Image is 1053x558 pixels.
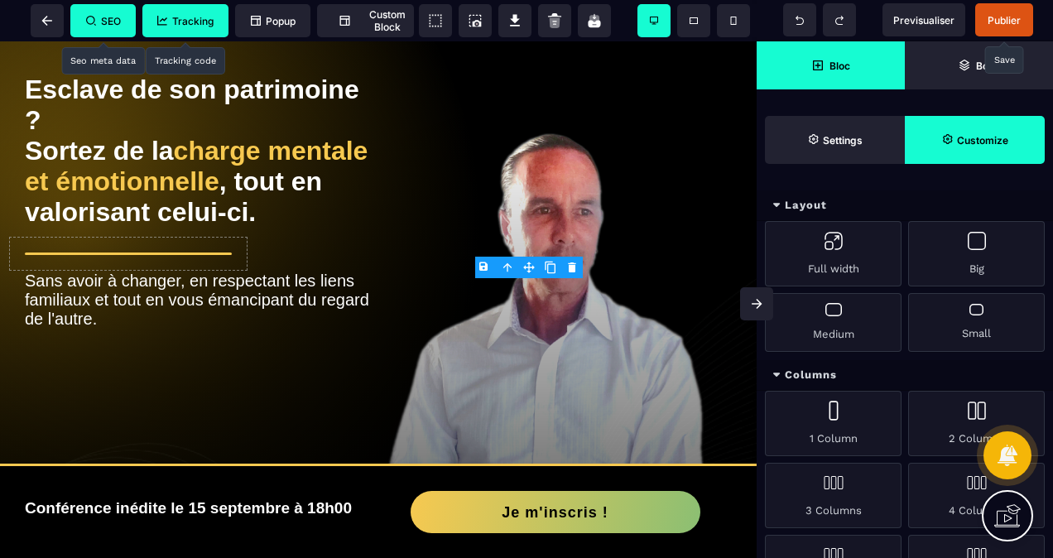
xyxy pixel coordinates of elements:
[908,221,1045,286] div: Big
[976,60,1000,72] strong: Body
[757,41,905,89] span: Open Blocks
[25,94,378,186] div: Sortez de la , tout en valorisant celui-ci.
[757,360,1053,391] div: Columns
[882,3,965,36] span: Preview
[86,15,121,27] span: SEO
[25,94,375,155] span: charge mentale et émotionnelle
[823,134,863,147] strong: Settings
[157,15,214,27] span: Tracking
[25,33,378,94] div: Esclave de son patrimoine ?
[419,4,452,37] span: View components
[908,293,1045,352] div: Small
[908,463,1045,528] div: 4 Columns
[325,8,406,33] span: Custom Block
[765,221,902,286] div: Full width
[908,391,1045,456] div: 2 Columns
[829,60,850,72] strong: Bloc
[905,41,1053,89] span: Open Layer Manager
[25,230,378,287] div: Sans avoir à changer, en respectant les liens familiaux et tout en vous émancipant du regard de l...
[988,14,1021,26] span: Publier
[765,116,905,164] span: Settings
[893,14,954,26] span: Previsualiser
[765,293,902,352] div: Medium
[957,134,1008,147] strong: Customize
[765,463,902,528] div: 3 Columns
[459,4,492,37] span: Screenshot
[251,15,296,27] span: Popup
[411,450,700,492] button: Je m'inscris !
[25,450,378,484] h2: Conférence inédite le 15 septembre à 18h00
[905,116,1045,164] span: Open Style Manager
[765,391,902,456] div: 1 Column
[757,190,1053,221] div: Layout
